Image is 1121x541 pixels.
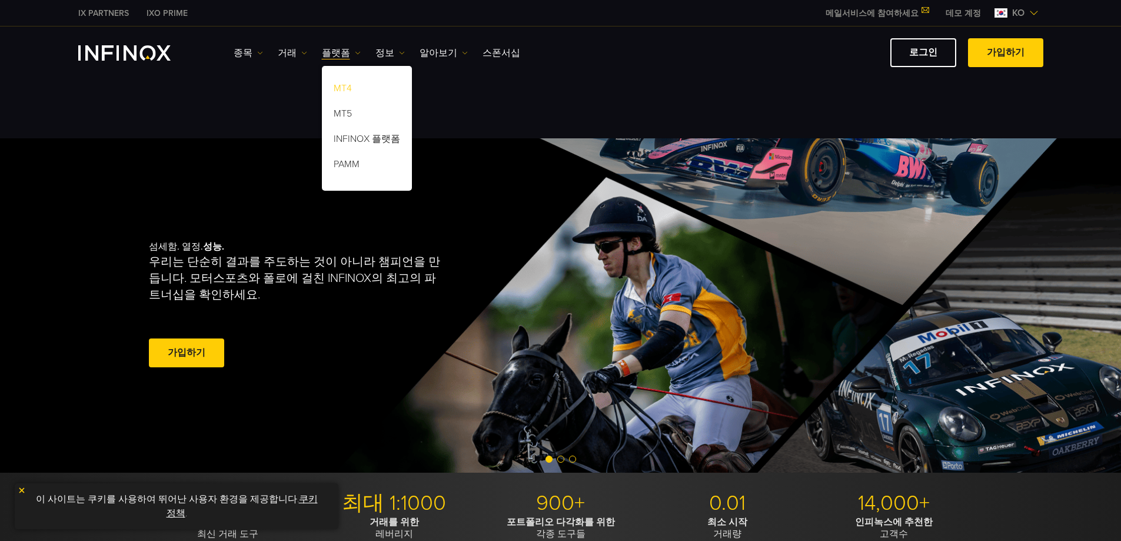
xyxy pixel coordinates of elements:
p: 14,000+ [815,490,973,516]
strong: 인피녹스에 추천한 [855,516,933,528]
strong: 포트폴리오 다각화를 위한 [507,516,615,528]
a: INFINOX Logo [78,45,198,61]
a: 가입하기 [968,38,1043,67]
a: INFINOX 플랫폼 [322,128,412,154]
a: MT4 [322,78,412,103]
a: INFINOX MENU [937,7,990,19]
a: 가입하기 [149,338,224,367]
p: 각종 도구들 [482,516,640,540]
p: 0.01 [648,490,806,516]
p: 레버리지 [315,516,473,540]
a: 로그인 [890,38,956,67]
p: 우리는 단순히 결과를 주도하는 것이 아니라 챔피언을 만듭니다. 모터스포츠와 폴로에 걸친 INFINOX의 최고의 파트너십을 확인하세요. [149,254,445,303]
a: 정보 [375,46,405,60]
a: 스폰서십 [483,46,520,60]
p: 이 사이트는 쿠키를 사용하여 뛰어난 사용자 환경을 제공합니다. . [21,489,332,523]
span: ko [1007,6,1029,20]
a: PAMM [322,154,412,179]
strong: 성능. [203,241,224,253]
div: 섬세함. 열정. [149,222,520,389]
strong: 최소 시작 [707,516,747,528]
span: Go to slide 3 [569,456,576,463]
p: 고객수 [815,516,973,540]
img: yellow close icon [18,486,26,494]
a: 메일서비스에 참여하세요 [817,8,937,18]
p: 최대 1:1000 [315,490,473,516]
p: 900+ [482,490,640,516]
a: MT5 [322,103,412,128]
span: Go to slide 2 [557,456,564,463]
a: 거래 [278,46,307,60]
a: INFINOX [69,7,138,19]
a: 알아보기 [420,46,468,60]
a: INFINOX [138,7,197,19]
a: 종목 [234,46,263,60]
p: 거래량 [648,516,806,540]
strong: 거래를 위한 [370,516,419,528]
a: 플랫폼 [322,46,361,60]
span: Go to slide 1 [545,456,553,463]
